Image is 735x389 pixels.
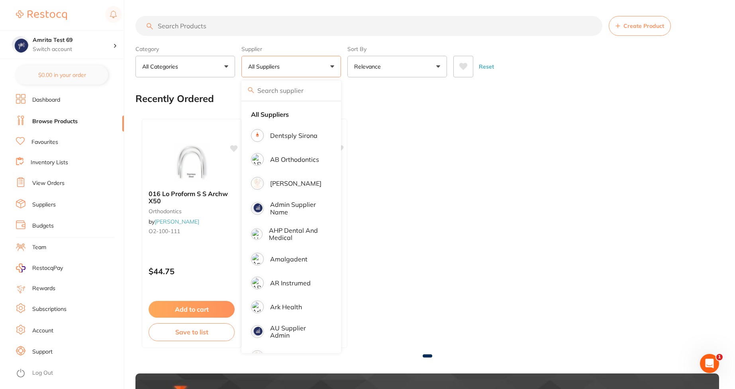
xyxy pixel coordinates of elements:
[354,63,384,71] p: Relevance
[149,218,199,225] span: by
[270,201,327,216] p: Admin supplier name
[32,369,53,377] a: Log Out
[32,222,54,230] a: Budgets
[16,263,63,273] a: RestocqPay
[16,10,67,20] img: Restocq Logo
[347,56,447,77] button: Relevance
[135,93,214,104] h2: Recently Ordered
[270,303,302,310] p: Ark Health
[32,179,65,187] a: View Orders
[252,352,263,362] img: BioMeDent Pty Ltd
[251,111,289,118] strong: All Suppliers
[16,6,67,24] a: Restocq Logo
[252,178,263,189] img: Adam Dental
[241,45,341,53] label: Supplier
[716,354,723,360] span: 1
[241,56,341,77] button: All Suppliers
[241,81,341,100] input: Search supplier
[31,159,68,167] a: Inventory Lists
[347,45,447,53] label: Sort By
[32,305,67,313] a: Subscriptions
[623,23,664,29] span: Create Product
[270,180,321,187] p: [PERSON_NAME]
[700,354,719,373] iframe: Intercom live chat
[270,279,311,287] p: AR Instrumed
[252,254,263,264] img: Amalgadent
[270,324,327,339] p: AU Supplier Admin
[16,65,108,84] button: $0.00 in your order
[252,230,261,239] img: AHP Dental and Medical
[252,302,263,312] img: Ark Health
[245,106,338,123] li: Clear selection
[31,138,58,146] a: Favourites
[252,326,263,337] img: AU Supplier Admin
[149,190,235,205] b: 016 Lo Proform S S Archw X50
[33,36,113,44] h4: Amrita Test 69
[269,227,327,242] p: AHP Dental and Medical
[32,348,53,356] a: Support
[32,327,53,335] a: Account
[32,201,56,209] a: Suppliers
[32,118,78,126] a: Browse Products
[135,16,602,36] input: Search Products
[270,132,318,139] p: Dentsply Sirona
[16,367,122,380] button: Log Out
[476,56,496,77] button: Reset
[149,323,235,341] button: Save to list
[135,45,235,53] label: Category
[32,244,46,251] a: Team
[149,267,235,276] p: $44.75
[135,56,235,77] button: All Categories
[252,278,263,288] img: AR Instrumed
[149,301,235,318] button: Add to cart
[270,353,326,360] p: BioMeDent Pty Ltd
[252,154,263,165] img: AB Orthodontics
[32,96,60,104] a: Dashboard
[149,208,235,214] small: orthodontics
[270,255,308,263] p: Amalgadent
[16,263,25,273] img: RestocqPay
[270,156,319,163] p: AB Orthodontics
[12,37,28,53] img: Amrita Test 69
[166,144,218,184] img: 016 Lo Proform S S Archw X50
[155,218,199,225] a: [PERSON_NAME]
[149,228,235,234] small: O2-100-111
[32,264,63,272] span: RestocqPay
[32,285,55,293] a: Rewards
[609,16,671,36] button: Create Product
[252,203,263,214] img: Admin supplier name
[248,63,283,71] p: All Suppliers
[252,130,263,141] img: Dentsply Sirona
[142,63,181,71] p: All Categories
[33,45,113,53] p: Switch account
